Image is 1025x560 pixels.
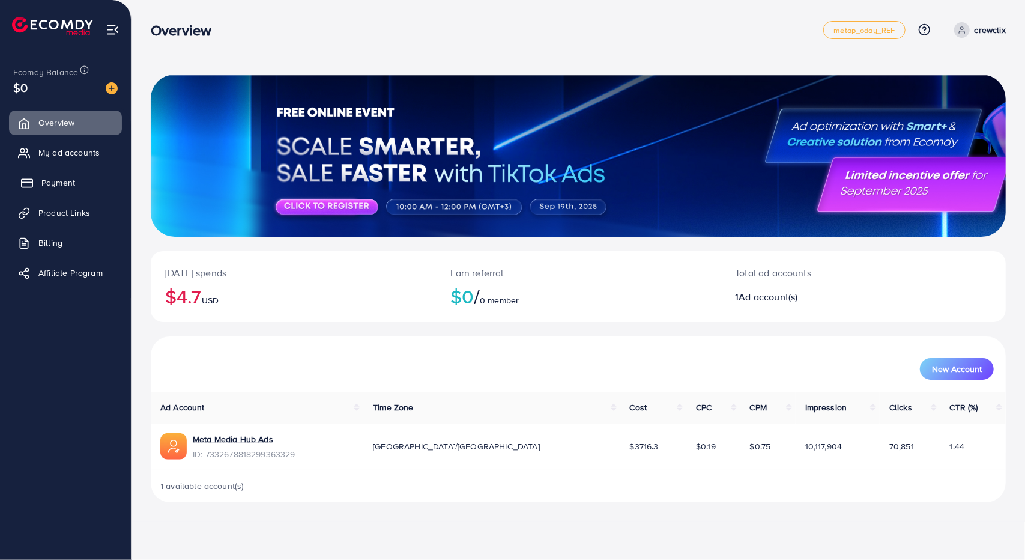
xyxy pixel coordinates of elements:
a: Meta Media Hub Ads [193,433,295,445]
p: Earn referral [450,266,707,280]
span: Impression [805,401,847,413]
span: CTR (%) [950,401,978,413]
span: / [474,282,480,310]
span: Ad Account [160,401,205,413]
span: $0 [13,79,28,96]
h2: 1 [735,291,920,303]
span: Time Zone [373,401,413,413]
h3: Overview [151,22,221,39]
span: 0 member [480,294,519,306]
p: [DATE] spends [165,266,422,280]
a: crewclix [949,22,1006,38]
img: menu [106,23,119,37]
span: Ad account(s) [739,290,797,303]
span: CPC [696,401,712,413]
a: Product Links [9,201,122,225]
img: ic-ads-acc.e4c84228.svg [160,433,187,460]
a: Affiliate Program [9,261,122,285]
span: New Account [932,365,982,373]
span: Overview [38,117,74,129]
span: 1 available account(s) [160,480,244,492]
button: New Account [920,358,994,380]
span: Payment [41,177,75,189]
span: ID: 7332678818299363329 [193,448,295,460]
span: 10,117,904 [805,440,842,452]
a: My ad accounts [9,141,122,165]
span: metap_oday_REF [833,26,895,34]
span: 70,851 [889,440,914,452]
span: $0.75 [750,440,771,452]
span: [GEOGRAPHIC_DATA]/[GEOGRAPHIC_DATA] [373,440,540,452]
span: Ecomdy Balance [13,66,78,78]
span: USD [202,294,219,306]
iframe: Chat [974,506,1016,551]
span: Product Links [38,207,90,219]
img: logo [12,17,93,35]
span: Affiliate Program [38,267,103,279]
span: Clicks [889,401,912,413]
p: Total ad accounts [735,266,920,280]
a: Payment [9,171,122,195]
span: CPM [750,401,767,413]
a: Overview [9,111,122,135]
span: My ad accounts [38,147,100,159]
p: crewclix [975,23,1006,37]
h2: $4.7 [165,285,422,308]
img: image [106,82,118,94]
a: metap_oday_REF [823,21,905,39]
span: Cost [630,401,647,413]
a: Billing [9,231,122,255]
span: 1.44 [950,440,965,452]
span: Billing [38,237,62,249]
span: $0.19 [696,440,716,452]
h2: $0 [450,285,707,308]
span: $3716.3 [630,440,659,452]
